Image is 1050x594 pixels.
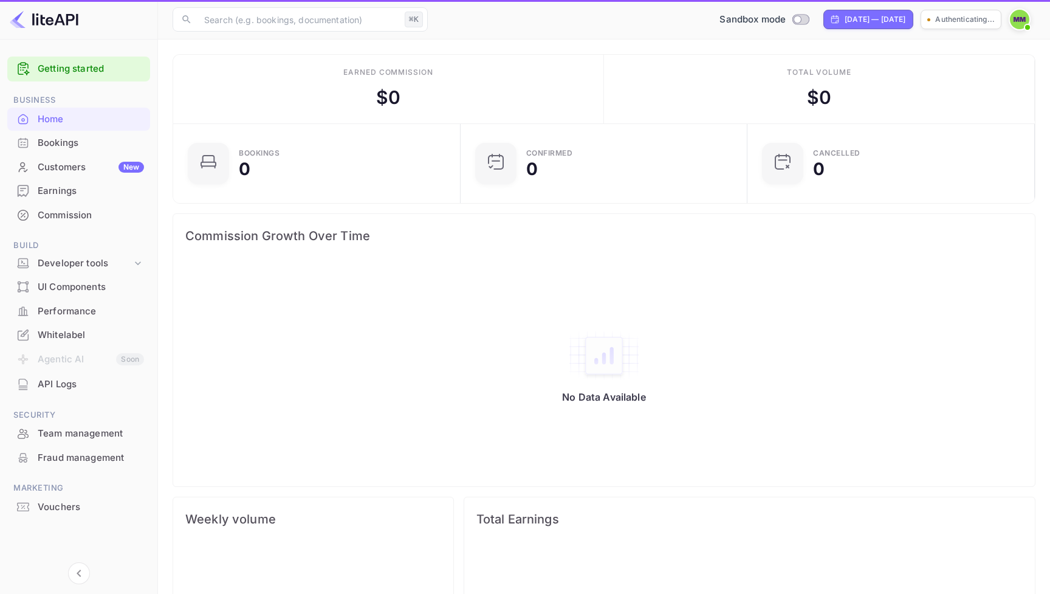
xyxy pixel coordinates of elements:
[476,509,1023,529] span: Total Earnings
[562,391,646,403] p: No Data Available
[526,161,538,178] div: 0
[823,10,913,29] div: Click to change the date range period
[7,275,150,299] div: UI Components
[787,67,852,78] div: Total volume
[813,161,825,178] div: 0
[7,108,150,130] a: Home
[813,150,860,157] div: CANCELLED
[7,482,150,495] span: Marketing
[376,84,400,111] div: $ 0
[7,446,150,470] div: Fraud management
[7,131,150,155] div: Bookings
[7,373,150,395] a: API Logs
[7,496,150,519] div: Vouchers
[7,300,150,322] a: Performance
[185,509,441,529] span: Weekly volume
[118,162,144,173] div: New
[38,257,132,271] div: Developer tools
[7,204,150,227] div: Commission
[10,10,78,29] img: LiteAPI logo
[38,62,144,76] a: Getting started
[38,209,144,223] div: Commission
[7,373,150,396] div: API Logs
[7,496,150,518] a: Vouchers
[239,161,250,178] div: 0
[7,156,150,179] div: CustomersNew
[38,161,144,174] div: Customers
[405,12,423,27] div: ⌘K
[7,156,150,178] a: CustomersNew
[7,179,150,203] div: Earnings
[38,378,144,392] div: API Logs
[7,108,150,131] div: Home
[38,500,144,514] div: Vouchers
[343,67,433,78] div: Earned commission
[68,562,90,584] button: Collapse navigation
[526,150,573,157] div: Confirmed
[568,330,640,381] img: empty-state-table2.svg
[7,446,150,469] a: Fraud management
[7,204,150,226] a: Commission
[38,451,144,465] div: Fraud management
[239,150,280,157] div: Bookings
[845,14,905,25] div: [DATE] — [DATE]
[7,94,150,107] span: Business
[807,84,831,111] div: $ 0
[715,13,814,27] div: Switch to Production mode
[38,305,144,319] div: Performance
[7,422,150,444] a: Team management
[38,280,144,294] div: UI Components
[185,226,1023,246] span: Commission Growth Over Time
[7,323,150,347] div: Whitelabel
[38,112,144,126] div: Home
[38,427,144,441] div: Team management
[935,14,995,25] p: Authenticating...
[38,184,144,198] div: Earnings
[7,253,150,274] div: Developer tools
[7,57,150,81] div: Getting started
[197,7,400,32] input: Search (e.g. bookings, documentation)
[7,422,150,446] div: Team management
[7,300,150,323] div: Performance
[7,179,150,202] a: Earnings
[7,131,150,154] a: Bookings
[38,328,144,342] div: Whitelabel
[38,136,144,150] div: Bookings
[7,409,150,422] span: Security
[719,13,786,27] span: Sandbox mode
[7,239,150,252] span: Build
[7,275,150,298] a: UI Components
[1010,10,1029,29] img: Mojtaba Mohammadi
[7,323,150,346] a: Whitelabel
